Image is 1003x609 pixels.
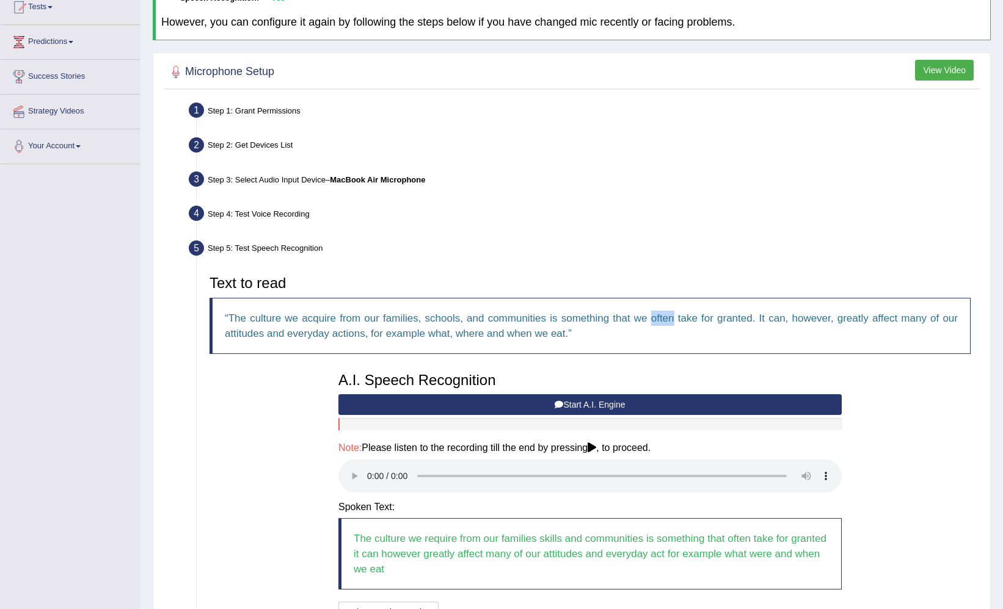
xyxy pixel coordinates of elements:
button: View Video [915,60,974,81]
span: Note: [338,442,362,453]
div: Step 4: Test Voice Recording [183,202,985,229]
h4: Spoken Text: [338,502,842,513]
span: – [326,175,426,184]
div: Step 5: Test Speech Recognition [183,237,985,264]
a: Success Stories [1,60,140,90]
h4: Please listen to the recording till the end by pressing , to proceed. [338,442,842,453]
blockquote: The culture we require from our families skills and communities is something that often take for ... [338,518,842,589]
div: Step 3: Select Audio Input Device [183,168,985,195]
div: Step 2: Get Devices List [183,134,985,160]
button: Start A.I. Engine [338,394,842,415]
a: Predictions [1,25,140,56]
a: Your Account [1,129,140,160]
h3: Text to read [210,275,971,291]
q: The culture we acquire from our families, schools, and communities is something that we often tak... [225,312,958,339]
h3: A.I. Speech Recognition [338,372,842,388]
a: Strategy Videos [1,95,140,125]
div: Step 1: Grant Permissions [183,99,985,126]
b: MacBook Air Microphone [330,175,425,184]
h2: Microphone Setup [167,63,274,81]
h4: However, you can configure it again by following the steps below if you have changed mic recently... [161,16,985,29]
